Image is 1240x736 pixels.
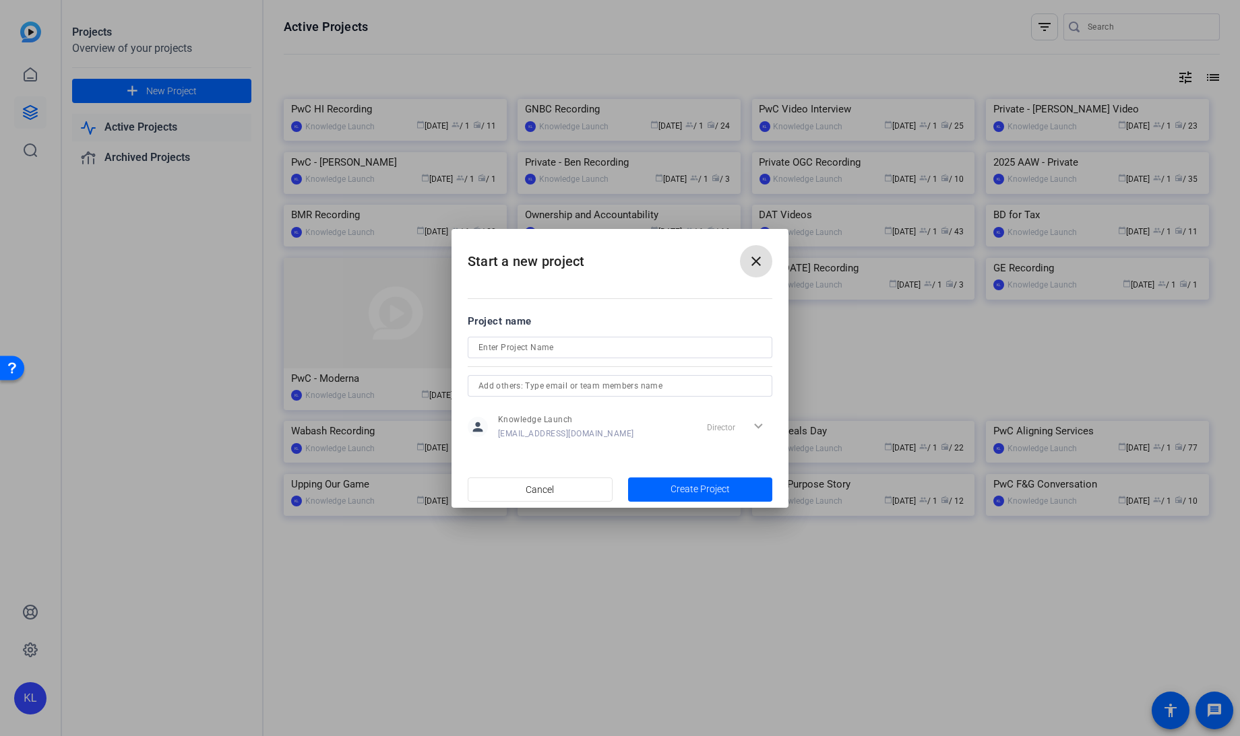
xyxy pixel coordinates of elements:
[452,229,788,283] h2: Start a new project
[526,477,554,502] span: Cancel
[468,477,613,502] button: Cancel
[748,253,764,269] mat-icon: close
[671,482,730,496] span: Create Project
[498,428,634,439] span: [EMAIL_ADDRESS][DOMAIN_NAME]
[498,414,634,425] span: Knowledge Launch
[628,477,773,502] button: Create Project
[478,378,762,394] input: Add others: Type email or team members name
[478,339,762,356] input: Enter Project Name
[468,417,488,437] mat-icon: person
[468,314,772,329] div: Project name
